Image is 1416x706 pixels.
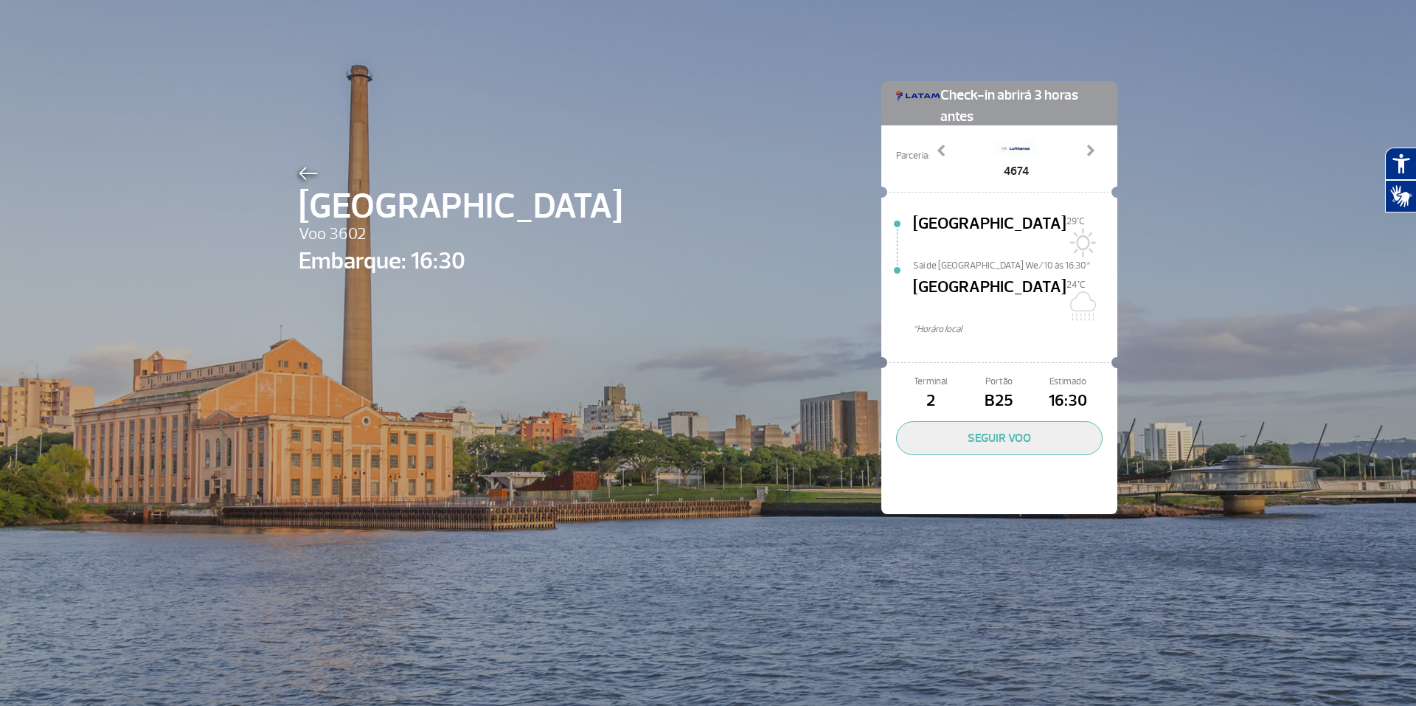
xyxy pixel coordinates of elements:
span: [GEOGRAPHIC_DATA] [913,275,1066,322]
span: 24°C [1066,279,1086,291]
span: Parceria: [896,149,929,163]
div: Plugin de acessibilidade da Hand Talk. [1385,148,1416,212]
button: Abrir tradutor de língua de sinais. [1385,180,1416,212]
span: 2 [896,389,965,414]
img: Nublado [1066,291,1096,321]
span: Terminal [896,375,965,389]
span: B25 [965,389,1033,414]
span: 29°C [1066,215,1085,227]
span: Portão [965,375,1033,389]
span: *Horáro local [913,322,1117,336]
span: 4674 [994,162,1038,180]
span: [GEOGRAPHIC_DATA] [913,212,1066,259]
span: Check-in abrirá 3 horas antes [940,81,1103,128]
button: Abrir recursos assistivos. [1385,148,1416,180]
button: SEGUIR VOO [896,421,1103,455]
span: Estimado [1034,375,1103,389]
span: Embarque: 16:30 [299,243,622,279]
span: [GEOGRAPHIC_DATA] [299,180,622,233]
span: 16:30 [1034,389,1103,414]
img: Sol [1066,228,1096,257]
span: Voo 3602 [299,222,622,247]
span: Sai de [GEOGRAPHIC_DATA] We/10 às 16:30* [913,259,1117,269]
